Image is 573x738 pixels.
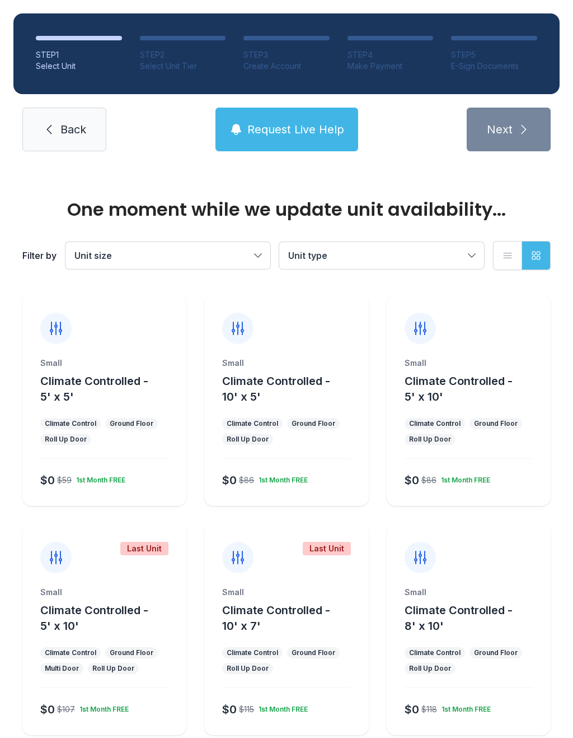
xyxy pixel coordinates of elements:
div: Select Unit Tier [140,61,226,72]
div: 1st Month FREE [437,700,491,714]
span: Next [487,122,513,137]
button: Climate Controlled - 10' x 7' [222,602,364,634]
div: STEP 3 [243,49,330,61]
div: Small [405,358,533,369]
span: Unit size [74,250,112,261]
span: Climate Controlled - 5' x 10' [40,604,148,633]
div: Create Account [243,61,330,72]
span: Climate Controlled - 5' x 5' [40,374,148,403]
div: Climate Control [409,419,461,428]
div: Climate Control [227,419,278,428]
button: Climate Controlled - 5' x 10' [40,602,182,634]
button: Climate Controlled - 10' x 5' [222,373,364,405]
span: Request Live Help [247,122,344,137]
div: $86 [421,475,436,486]
div: $118 [421,704,437,715]
span: Climate Controlled - 5' x 10' [405,374,513,403]
div: 1st Month FREE [254,471,308,485]
button: Unit type [279,242,484,269]
div: Roll Up Door [227,664,269,673]
div: 1st Month FREE [436,471,490,485]
div: $0 [405,472,419,488]
div: Ground Floor [474,419,518,428]
span: Unit type [288,250,327,261]
div: Roll Up Door [409,664,451,673]
div: Ground Floor [474,648,518,657]
div: Roll Up Door [45,435,87,444]
div: $86 [239,475,254,486]
div: Ground Floor [292,648,335,657]
div: 1st Month FREE [72,471,125,485]
div: Multi Door [45,664,79,673]
div: $115 [239,704,254,715]
button: Climate Controlled - 5' x 5' [40,373,182,405]
div: Ground Floor [110,648,153,657]
div: Climate Control [45,419,96,428]
div: Climate Control [45,648,96,657]
div: Roll Up Door [409,435,451,444]
div: Last Unit [120,542,168,555]
span: Climate Controlled - 8' x 10' [405,604,513,633]
button: Climate Controlled - 5' x 10' [405,373,546,405]
div: STEP 1 [36,49,122,61]
div: Climate Control [409,648,461,657]
div: 1st Month FREE [75,700,129,714]
div: Last Unit [303,542,351,555]
div: Make Payment [347,61,434,72]
div: $0 [222,702,237,717]
div: $107 [57,704,75,715]
div: $59 [57,475,72,486]
div: $0 [40,472,55,488]
button: Climate Controlled - 8' x 10' [405,602,546,634]
div: STEP 2 [140,49,226,61]
div: Climate Control [227,648,278,657]
div: Small [40,587,168,598]
span: Climate Controlled - 10' x 7' [222,604,330,633]
div: Small [222,587,350,598]
div: Roll Up Door [227,435,269,444]
span: Climate Controlled - 10' x 5' [222,374,330,403]
div: $0 [40,702,55,717]
div: $0 [405,702,419,717]
div: STEP 4 [347,49,434,61]
div: Small [40,358,168,369]
span: Back [60,122,86,137]
div: 1st Month FREE [254,700,308,714]
div: Ground Floor [292,419,335,428]
div: Ground Floor [110,419,153,428]
button: Unit size [65,242,270,269]
div: One moment while we update unit availability... [22,201,551,219]
div: Roll Up Door [92,664,134,673]
div: Filter by [22,249,57,262]
div: Small [222,358,350,369]
div: E-Sign Documents [451,61,537,72]
div: STEP 5 [451,49,537,61]
div: Select Unit [36,61,122,72]
div: Small [405,587,533,598]
div: $0 [222,472,237,488]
